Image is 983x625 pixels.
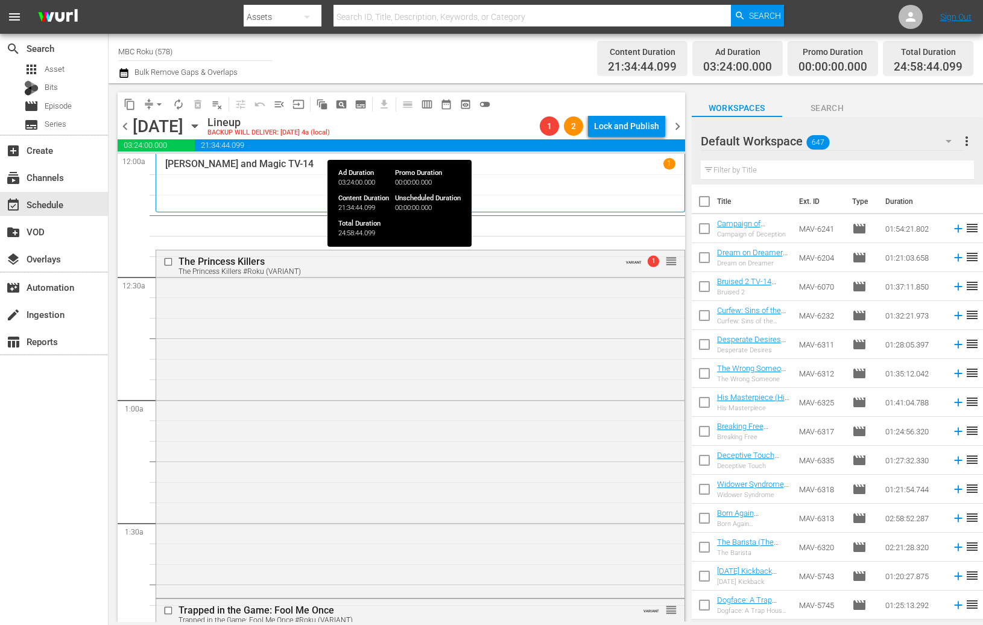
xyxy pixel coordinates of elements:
td: 01:37:11.850 [880,272,947,301]
div: Breaking Free [717,433,790,441]
span: date_range_outlined [440,98,452,110]
span: reorder [965,337,979,351]
td: MAV-6325 [794,388,847,417]
svg: Add to Schedule [952,309,965,322]
span: reorder [965,366,979,380]
span: Week Calendar View [417,95,437,114]
span: Episode [852,337,867,352]
td: 01:27:32.330 [880,446,947,475]
span: VOD [6,225,21,240]
span: Customize Events [227,92,250,116]
span: Loop Content [169,95,188,114]
td: MAV-6311 [794,330,847,359]
div: The Wrong Someone [717,375,790,383]
div: Deceptive Touch [717,462,790,470]
svg: Add to Schedule [952,396,965,409]
span: Ingestion [6,308,21,322]
td: MAV-6232 [794,301,847,330]
span: 2 [564,121,583,131]
span: 03:24:00.000 [118,139,195,151]
span: menu [7,10,22,24]
span: reorder [965,568,979,583]
span: 1 [540,121,559,131]
div: Born Again [PERSON_NAME] [717,520,790,528]
span: 1 [647,256,659,267]
img: ans4CAIJ8jUAAAAAAAAAAAAAAAAAAAAAAAAgQb4GAAAAAAAAAAAAAAAAAAAAAAAAJMjXAAAAAAAAAAAAAAAAAAAAAAAAgAT5G... [29,3,87,31]
span: reorder [965,221,979,235]
div: Promo Duration [798,43,867,60]
span: Select an event to delete [188,95,207,114]
span: input [292,98,305,110]
span: reorder [965,424,979,438]
th: Ext. ID [792,185,845,218]
a: Dream on Dreamer TV-14 (Dream on Dreamer TV-14 #Roku (VARIANT)) [717,248,788,284]
a: Bruised 2 TV-14 (Bruised 2 TV-14 #Roku (VARIANT)) [717,277,779,304]
span: 24:58:44.099 [894,60,962,74]
td: 01:24:56.320 [880,417,947,446]
a: Campaign of Deception TV-14 (Campaign of Deception TV-14 #Roku (VARIANT)) [717,219,779,264]
span: VARIANT [626,255,642,264]
td: MAV-6204 [794,243,847,272]
span: 647 [806,130,829,155]
span: Episode [852,424,867,439]
svg: Add to Schedule [952,251,965,264]
span: Search [782,101,873,116]
span: Month Calendar View [437,95,456,114]
span: 24 hours Lineup View is OFF [475,95,495,114]
svg: Add to Schedule [952,483,965,496]
div: [DATE] [133,116,183,136]
svg: Add to Schedule [952,338,965,351]
p: [PERSON_NAME] and Magic TV-14 [165,158,314,170]
a: Sign Out [940,12,972,22]
button: reorder [665,255,677,267]
svg: Add to Schedule [952,454,965,467]
span: reorder [965,279,979,293]
div: Trapped in the Game: Fool Me Once #Roku (VARIANT) [179,616,619,624]
span: reorder [965,597,979,612]
a: The Barista (The Barista #Roku) [717,538,779,556]
td: MAV-6320 [794,533,847,562]
span: Episode [852,308,867,323]
div: Default Workspace [701,124,963,158]
span: auto_awesome_motion_outlined [316,98,328,110]
span: Episode [852,366,867,381]
span: reorder [965,481,979,496]
td: MAV-6318 [794,475,847,504]
td: 01:54:21.802 [880,214,947,243]
span: Asset [24,62,39,77]
span: Update Metadata from Key Asset [289,95,308,114]
span: Episode [852,598,867,612]
svg: Add to Schedule [952,222,965,235]
div: Trapped in the Game: Fool Me Once [179,604,619,616]
span: Day Calendar View [394,92,417,116]
div: His Masterpiece [717,404,790,412]
span: reorder [965,308,979,322]
span: Series [24,118,39,132]
span: 21:34:44.099 [195,139,684,151]
span: View Backup [456,95,475,114]
span: Channels [6,171,21,185]
div: Dogface: A Trap House Horror [717,607,790,615]
span: Remove Gaps & Overlaps [139,95,169,114]
span: 00:00:00.000 [798,60,867,74]
span: more_vert [959,134,974,148]
span: Refresh All Search Blocks [308,92,332,116]
td: 01:41:04.788 [880,388,947,417]
span: Episode [45,100,72,112]
span: Episode [852,540,867,554]
div: Curfew: Sins of the Father [717,317,790,325]
td: 02:21:28.320 [880,533,947,562]
span: chevron_right [670,119,685,134]
td: MAV-5743 [794,562,847,591]
div: The Princess Killers [179,256,619,267]
a: Dogface: A Trap House Horror #Roku [717,595,786,614]
span: Episode [852,453,867,468]
svg: Add to Schedule [952,569,965,583]
div: [DATE] Kickback [717,578,790,586]
a: The Wrong Someone (The Wrong Someone #Roku) [717,364,789,391]
th: Duration [878,185,950,218]
span: 03:24:00.000 [703,60,772,74]
div: BACKUP WILL DELIVER: [DATE] 4a (local) [207,129,330,137]
span: Episode [852,395,867,410]
div: Widower Syndrome [717,491,790,499]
